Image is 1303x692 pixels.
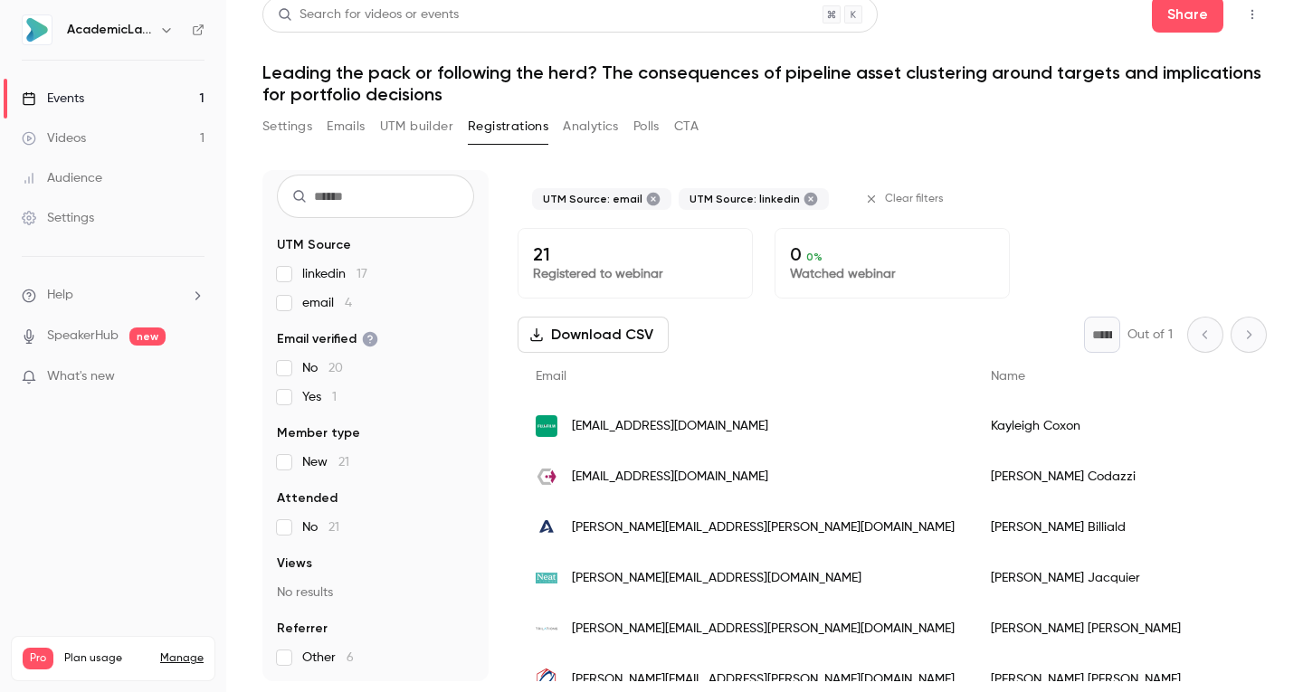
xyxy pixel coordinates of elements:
button: Download CSV [518,317,669,353]
span: No [302,518,339,536]
img: AcademicLabs [23,15,52,44]
span: 1 [332,391,337,403]
div: Events [22,90,84,108]
p: 0 [790,243,994,265]
h1: Leading the pack or following the herd? The consequences of pipeline asset clustering around targ... [262,62,1267,105]
img: lifecode.ch [536,668,557,690]
button: Remove "email" from selected "UTM Source" filter [646,192,661,206]
img: theneatscience.com [536,573,557,583]
span: [PERSON_NAME][EMAIL_ADDRESS][PERSON_NAME][DOMAIN_NAME] [572,670,955,689]
button: Polls [633,112,660,141]
section: facet-groups [277,236,474,667]
span: UTM Source: linkedin [690,192,800,206]
span: 0 % [806,251,823,263]
span: 21 [328,521,339,534]
li: help-dropdown-opener [22,286,204,305]
button: Emails [327,112,365,141]
span: [EMAIL_ADDRESS][DOMAIN_NAME] [572,468,768,487]
button: Remove "linkedin" from selected "UTM Source" filter [804,192,818,206]
img: fujifilm.com [536,415,557,437]
span: new [129,327,166,346]
span: 21 [338,456,349,469]
span: [PERSON_NAME][EMAIL_ADDRESS][PERSON_NAME][DOMAIN_NAME] [572,518,955,537]
p: Watched webinar [790,265,994,283]
span: linkedin [302,265,367,283]
span: Other [302,649,354,667]
span: Help [47,286,73,305]
span: Attended [277,489,338,507]
span: [PERSON_NAME][EMAIL_ADDRESS][DOMAIN_NAME] [572,569,861,588]
span: Plan usage [64,651,149,666]
span: [PERSON_NAME][EMAIL_ADDRESS][PERSON_NAME][DOMAIN_NAME] [572,620,955,639]
button: Registrations [468,112,548,141]
a: Manage [160,651,204,666]
button: CTA [674,112,699,141]
img: trilations.com [536,618,557,640]
span: New [302,453,349,471]
span: Name [991,370,1025,383]
img: argobiostudio.com [536,517,557,538]
p: Registered to webinar [533,265,737,283]
a: SpeakerHub [47,327,119,346]
span: 20 [328,362,343,374]
span: Clear filters [885,192,944,206]
div: Videos [22,129,86,147]
span: 17 [357,268,367,280]
div: Search for videos or events [278,5,459,24]
div: Audience [22,169,102,187]
button: Analytics [563,112,619,141]
iframe: Noticeable Trigger [183,369,204,385]
span: Referrer [277,620,328,638]
img: chiesi.com [536,466,557,488]
span: Email verified [277,330,378,348]
span: 6 [347,651,354,664]
p: No results [277,583,474,602]
button: Settings [262,112,312,141]
span: No [302,359,343,377]
span: [EMAIL_ADDRESS][DOMAIN_NAME] [572,417,768,436]
span: Yes [302,388,337,406]
span: 4 [345,297,352,309]
div: Settings [22,209,94,227]
span: UTM Source: email [543,192,642,206]
span: Pro [23,648,53,669]
p: 21 [533,243,737,265]
button: Clear filters [858,185,955,213]
span: Views [277,555,312,573]
p: Out of 1 [1127,326,1173,344]
span: Member type [277,424,360,442]
span: UTM Source [277,236,351,254]
button: UTM builder [380,112,453,141]
h6: AcademicLabs [67,21,152,39]
span: What's new [47,367,115,386]
span: Email [536,370,566,383]
span: email [302,294,352,312]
